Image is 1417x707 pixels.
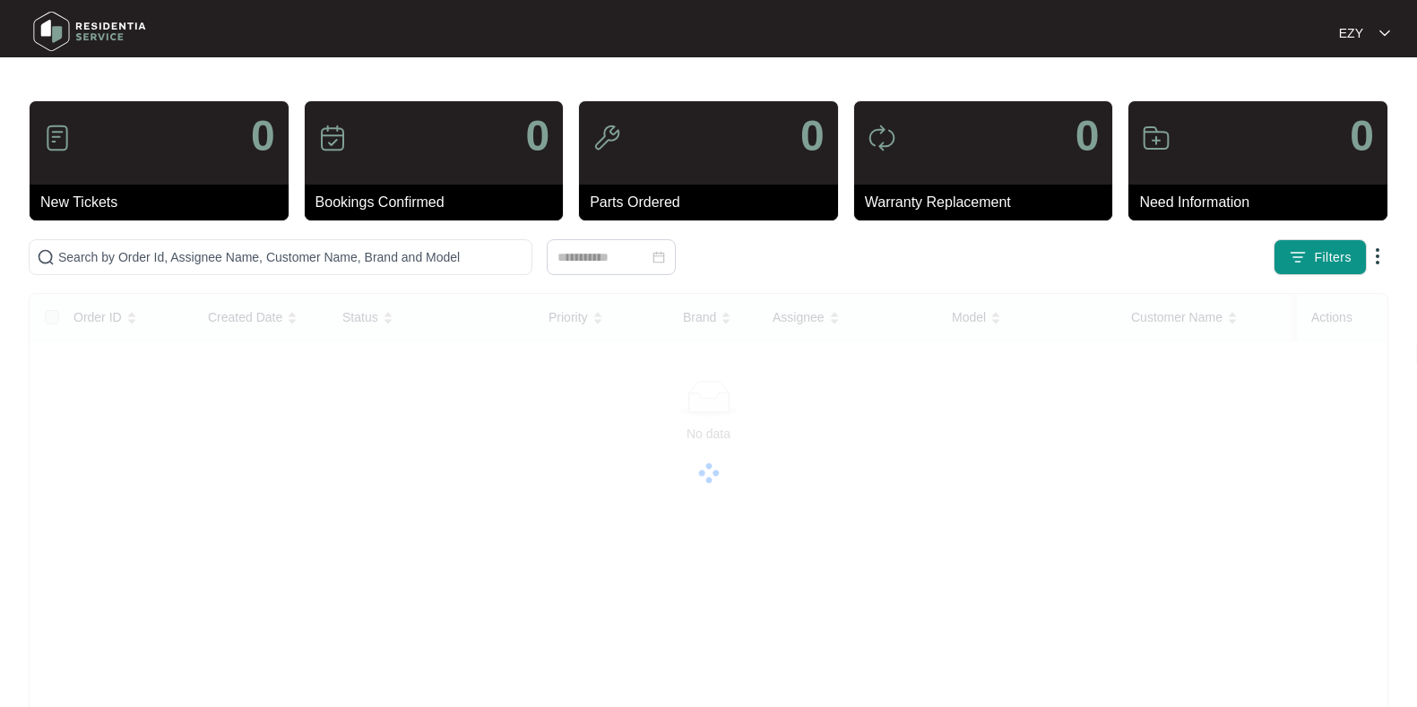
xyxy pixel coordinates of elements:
img: icon [318,124,347,152]
img: filter icon [1289,248,1307,266]
input: Search by Order Id, Assignee Name, Customer Name, Brand and Model [58,247,524,267]
p: New Tickets [40,192,289,213]
img: icon [592,124,621,152]
p: Parts Ordered [590,192,838,213]
p: 0 [800,115,825,158]
p: EZY [1339,24,1363,42]
p: 0 [1350,115,1374,158]
p: 0 [251,115,275,158]
p: Need Information [1139,192,1387,213]
img: residentia service logo [27,4,152,58]
img: search-icon [37,248,55,266]
img: icon [43,124,72,152]
p: 0 [525,115,549,158]
span: Filters [1314,248,1352,267]
img: icon [868,124,896,152]
img: icon [1142,124,1171,152]
img: dropdown arrow [1367,246,1388,267]
p: Bookings Confirmed [315,192,564,213]
img: dropdown arrow [1379,29,1390,38]
p: Warranty Replacement [865,192,1113,213]
button: filter iconFilters [1274,239,1367,275]
p: 0 [1076,115,1100,158]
